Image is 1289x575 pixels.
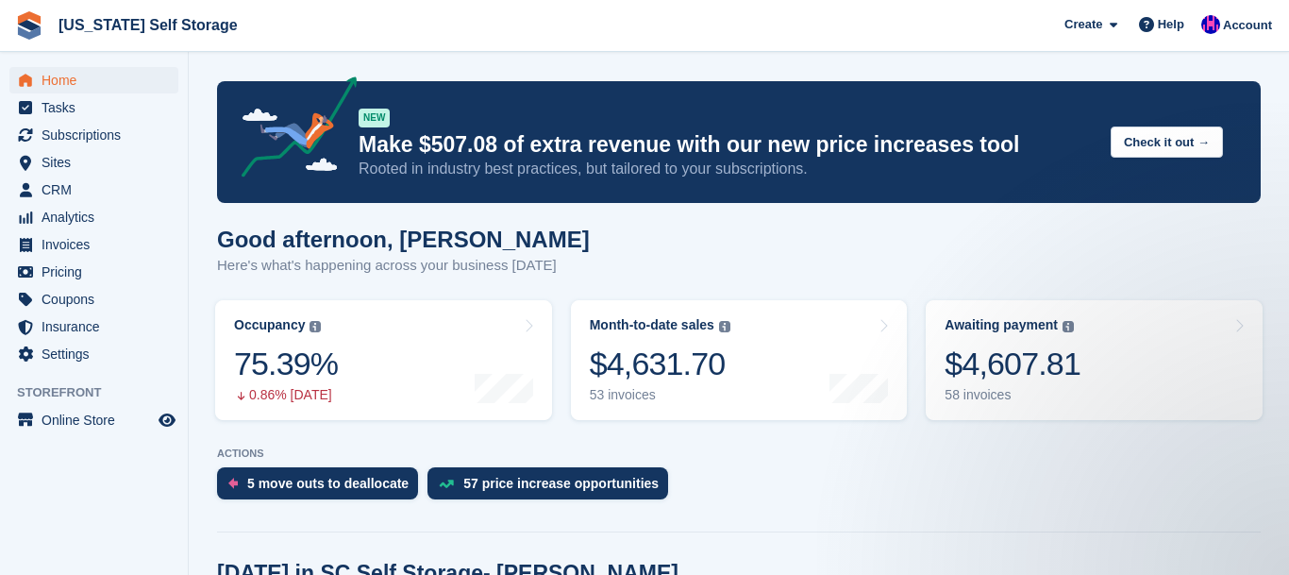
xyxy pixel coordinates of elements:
[359,159,1096,179] p: Rooted in industry best practices, but tailored to your subscriptions.
[945,345,1080,383] div: $4,607.81
[9,122,178,148] a: menu
[234,317,305,333] div: Occupancy
[226,76,358,184] img: price-adjustments-announcement-icon-8257ccfd72463d97f412b2fc003d46551f7dbcb40ab6d574587a9cd5c0d94...
[9,407,178,433] a: menu
[9,341,178,367] a: menu
[1063,321,1074,332] img: icon-info-grey-7440780725fd019a000dd9b08b2336e03edf1995a4989e88bcd33f0948082b44.svg
[1158,15,1184,34] span: Help
[9,67,178,93] a: menu
[590,345,730,383] div: $4,631.70
[427,467,678,509] a: 57 price increase opportunities
[228,478,238,489] img: move_outs_to_deallocate_icon-f764333ba52eb49d3ac5e1228854f67142a1ed5810a6f6cc68b1a99e826820c5.svg
[42,177,155,203] span: CRM
[42,407,155,433] span: Online Store
[1223,16,1272,35] span: Account
[15,11,43,40] img: stora-icon-8386f47178a22dfd0bd8f6a31ec36ba5ce8667c1dd55bd0f319d3a0aa187defe.svg
[42,286,155,313] span: Coupons
[9,286,178,313] a: menu
[310,321,321,332] img: icon-info-grey-7440780725fd019a000dd9b08b2336e03edf1995a4989e88bcd33f0948082b44.svg
[9,149,178,176] a: menu
[359,109,390,127] div: NEW
[234,387,338,403] div: 0.86% [DATE]
[590,387,730,403] div: 53 invoices
[945,317,1058,333] div: Awaiting payment
[215,300,552,420] a: Occupancy 75.39% 0.86% [DATE]
[217,255,590,277] p: Here's what's happening across your business [DATE]
[945,387,1080,403] div: 58 invoices
[439,480,454,488] img: price_increase_opportunities-93ffe204e8149a01c8c9dc8f82e8f89637d9d84a8eef4429ea346261dce0b2c0.svg
[42,313,155,340] span: Insurance
[156,409,178,431] a: Preview store
[247,476,409,491] div: 5 move outs to deallocate
[571,300,908,420] a: Month-to-date sales $4,631.70 53 invoices
[719,321,730,332] img: icon-info-grey-7440780725fd019a000dd9b08b2336e03edf1995a4989e88bcd33f0948082b44.svg
[42,204,155,230] span: Analytics
[9,231,178,258] a: menu
[42,259,155,285] span: Pricing
[590,317,714,333] div: Month-to-date sales
[9,204,178,230] a: menu
[42,149,155,176] span: Sites
[463,476,659,491] div: 57 price increase opportunities
[9,259,178,285] a: menu
[926,300,1263,420] a: Awaiting payment $4,607.81 58 invoices
[234,345,338,383] div: 75.39%
[17,383,188,402] span: Storefront
[42,94,155,121] span: Tasks
[42,122,155,148] span: Subscriptions
[9,177,178,203] a: menu
[217,467,427,509] a: 5 move outs to deallocate
[42,67,155,93] span: Home
[42,341,155,367] span: Settings
[9,94,178,121] a: menu
[217,448,1261,460] p: ACTIONS
[1111,127,1223,158] button: Check it out →
[359,131,1096,159] p: Make $507.08 of extra revenue with our new price increases tool
[51,9,245,41] a: [US_STATE] Self Storage
[1201,15,1220,34] img: Christopher Ganser
[9,313,178,340] a: menu
[217,227,590,252] h1: Good afternoon, [PERSON_NAME]
[42,231,155,258] span: Invoices
[1064,15,1102,34] span: Create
